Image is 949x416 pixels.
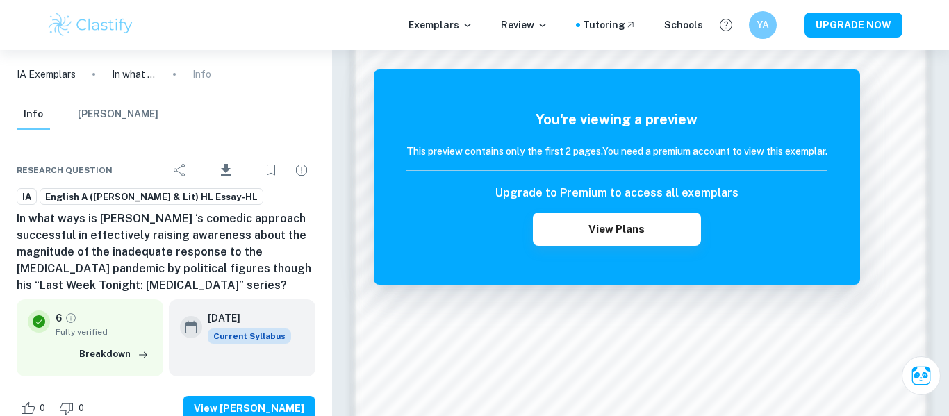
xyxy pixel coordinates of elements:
[208,310,280,326] h6: [DATE]
[664,17,703,33] a: Schools
[501,17,548,33] p: Review
[76,344,152,365] button: Breakdown
[17,67,76,82] a: IA Exemplars
[208,328,291,344] div: This exemplar is based on the current syllabus. Feel free to refer to it for inspiration/ideas wh...
[714,13,738,37] button: Help and Feedback
[495,185,738,201] h6: Upgrade to Premium to access all exemplars
[17,99,50,130] button: Info
[17,210,315,294] h6: In what ways is [PERSON_NAME] ‘s comedic approach successful in effectively raising awareness abo...
[112,67,156,82] p: In what ways is [PERSON_NAME] ‘s comedic approach successful in effectively raising awareness abo...
[32,401,53,415] span: 0
[197,152,254,188] div: Download
[56,326,152,338] span: Fully verified
[71,401,92,415] span: 0
[208,328,291,344] span: Current Syllabus
[17,164,113,176] span: Research question
[40,190,263,204] span: English A ([PERSON_NAME] & Lit) HL Essay-HL
[409,17,473,33] p: Exemplars
[902,356,941,395] button: Ask Clai
[288,156,315,184] div: Report issue
[17,190,36,204] span: IA
[755,17,771,33] h6: YA
[56,310,62,326] p: 6
[17,188,37,206] a: IA
[65,312,77,324] a: Grade fully verified
[40,188,263,206] a: English A ([PERSON_NAME] & Lit) HL Essay-HL
[257,156,285,184] div: Bookmark
[192,67,211,82] p: Info
[804,13,902,38] button: UPGRADE NOW
[78,99,158,130] button: [PERSON_NAME]
[533,213,701,246] button: View Plans
[47,11,135,39] img: Clastify logo
[406,144,827,159] h6: This preview contains only the first 2 pages. You need a premium account to view this exemplar.
[406,109,827,130] h5: You're viewing a preview
[749,11,777,39] button: YA
[166,156,194,184] div: Share
[583,17,636,33] a: Tutoring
